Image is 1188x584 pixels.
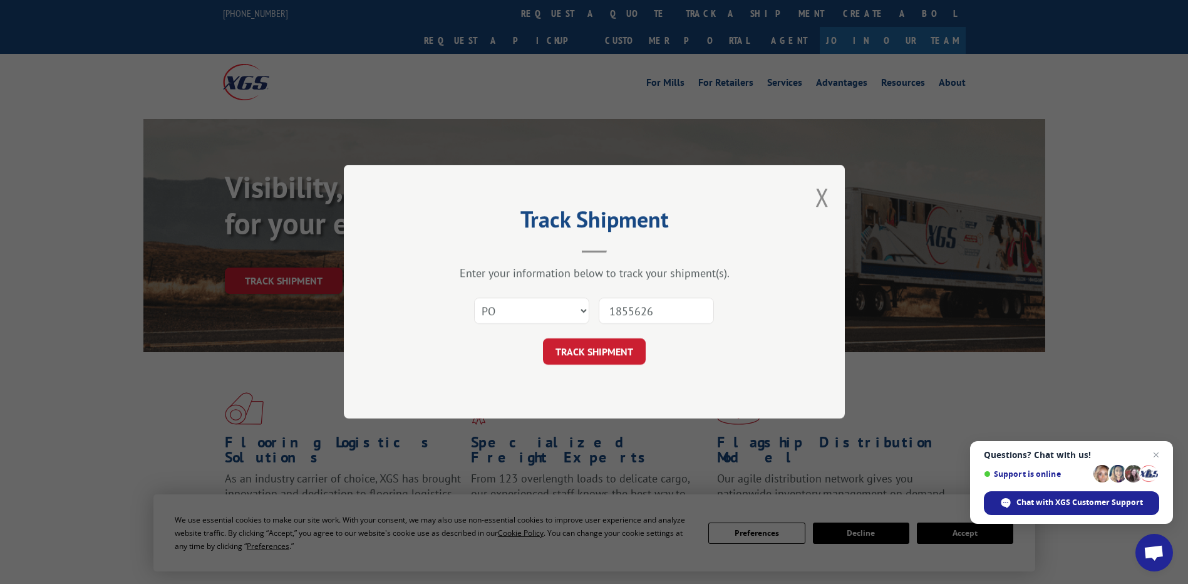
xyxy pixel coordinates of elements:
[984,469,1089,479] span: Support is online
[815,180,829,214] button: Close modal
[984,491,1159,515] span: Chat with XGS Customer Support
[984,450,1159,460] span: Questions? Chat with us!
[406,211,782,234] h2: Track Shipment
[543,339,646,365] button: TRACK SHIPMENT
[406,266,782,281] div: Enter your information below to track your shipment(s).
[599,298,714,325] input: Number(s)
[1016,497,1143,508] span: Chat with XGS Customer Support
[1135,534,1173,571] a: Open chat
